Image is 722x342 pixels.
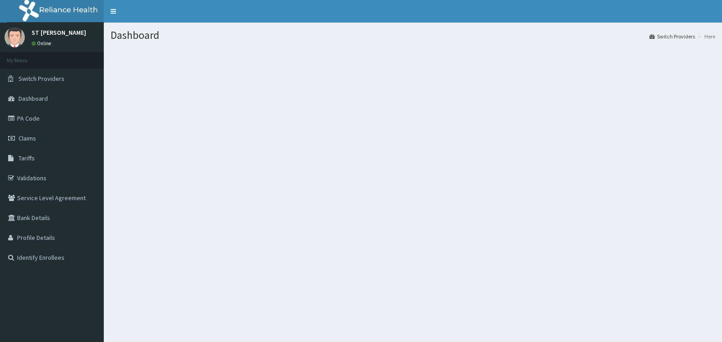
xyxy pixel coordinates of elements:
[32,40,53,47] a: Online
[111,29,715,41] h1: Dashboard
[19,134,36,142] span: Claims
[19,94,48,103] span: Dashboard
[19,75,65,83] span: Switch Providers
[19,154,35,162] span: Tariffs
[649,33,695,40] a: Switch Providers
[5,27,25,47] img: User Image
[32,29,86,36] p: ST [PERSON_NAME]
[696,33,715,40] li: Here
